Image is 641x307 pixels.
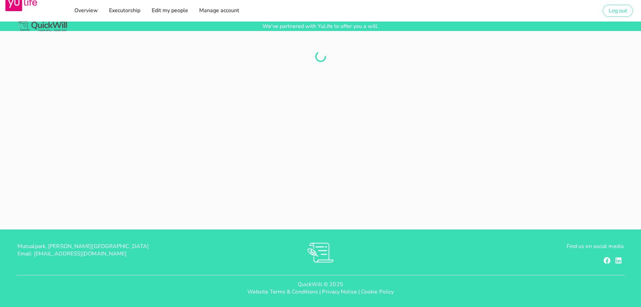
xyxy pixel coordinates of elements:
[17,243,149,250] span: Mutualpark, [PERSON_NAME][GEOGRAPHIC_DATA]
[422,243,624,250] p: Find us on social media
[361,288,394,296] a: Cookie Policy
[197,4,241,18] a: Manage account
[247,288,318,296] a: Website Terms & Conditions
[199,7,239,14] span: Manage account
[322,288,357,296] a: Privacy Notice
[5,281,636,288] p: QuickWill © 2025
[319,288,321,296] span: |
[16,20,68,33] img: Logo
[151,7,188,14] span: Edit my people
[109,7,140,14] span: Executorship
[358,288,360,296] span: |
[308,243,333,263] img: RVs0sauIwKhMoGR03FLGkjXSOVwkZRnQsltkF0QxpTsornXsmh1o7vbL94pqF3d8sZvAAAAAElFTkSuQmCC
[107,4,142,18] a: Executorship
[74,7,98,14] span: Overview
[149,4,190,18] a: Edit my people
[72,4,100,18] a: Overview
[17,250,127,257] span: Email: [EMAIL_ADDRESS][DOMAIN_NAME]
[608,7,627,14] span: Log out
[603,5,633,17] button: Log out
